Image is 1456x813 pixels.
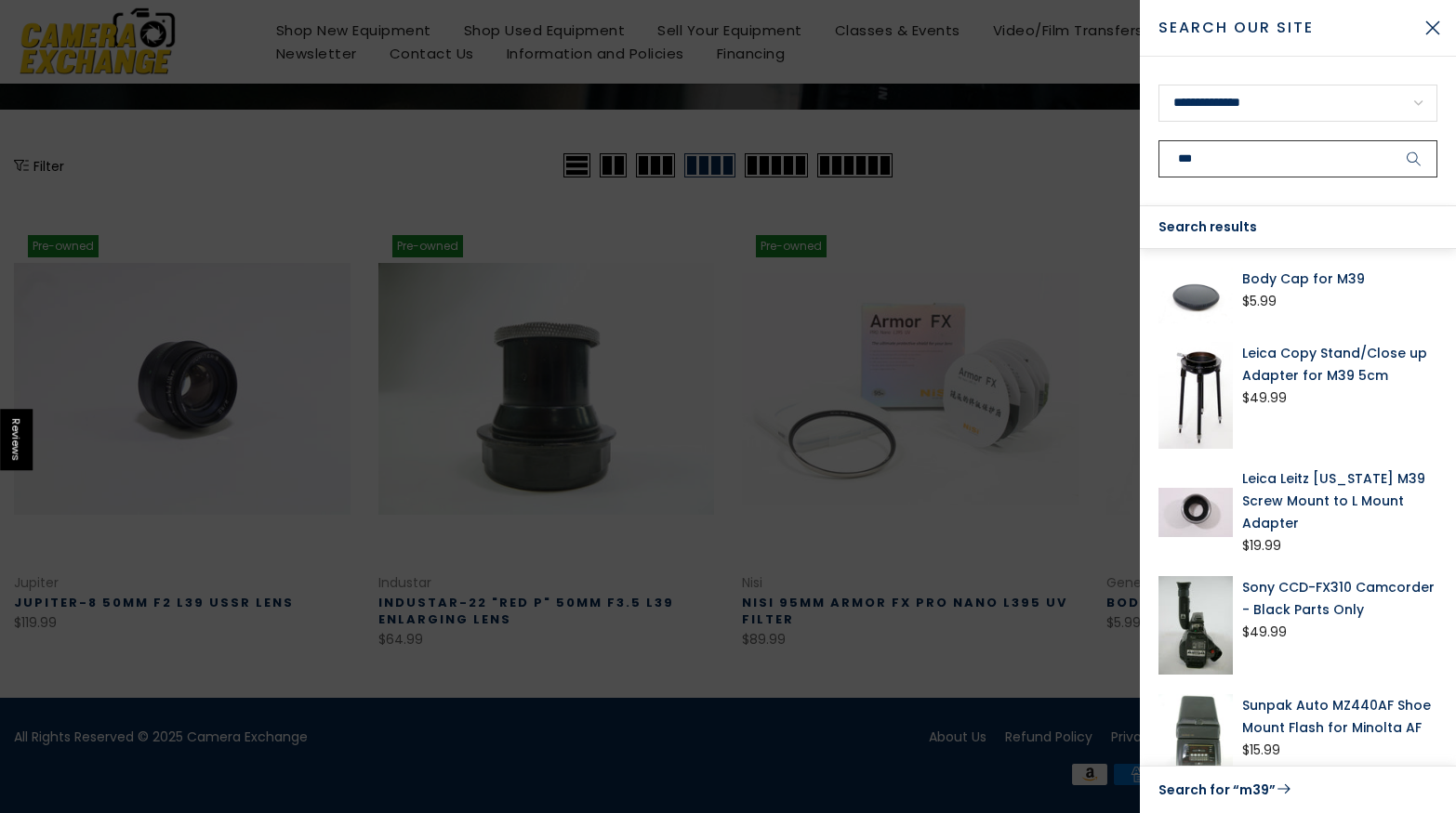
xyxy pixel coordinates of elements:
[1158,694,1233,793] img: Sunpak Auto MZ440AF Shoe Mount Flash for Minolta AF Flash Units and Accessories - Shoe Mount Flas...
[1242,387,1287,410] div: $49.99
[1242,342,1437,387] a: Leica Copy Stand/Close up Adapter for M39 5cm
[1158,576,1233,675] img: Sony CCD-FX310 Camcorder - Black Parts Only Video Equipment - Camcorders Sony 143783
[1158,778,1437,802] a: Search for “m39”
[1158,17,1410,39] span: Search Our Site
[1242,290,1277,313] div: $5.99
[1158,342,1233,449] img: Leica Close up Adapter Attachment for M39 Leica Leica BEHOO
[1242,621,1287,644] div: $49.99
[1242,576,1437,621] a: Sony CCD-FX310 Camcorder - Black Parts Only
[1242,534,1281,557] div: $19.99
[1410,5,1456,51] button: Close Search
[1242,694,1437,739] a: Sunpak Auto MZ440AF Shoe Mount Flash for Minolta AF
[1158,467,1233,557] img: Leica Leitz New York M39 Screw Mount to L Mount Adapter Lens Adapters and Extenders Leica 061124235
[1242,467,1437,534] a: Leica Leitz [US_STATE] M39 Screw Mount to L Mount Adapter
[1242,739,1280,762] div: $15.99
[1242,268,1437,290] a: Body Cap for M39
[1140,206,1456,249] div: Search results
[1158,268,1233,323] img: Body Cap for M39 Caps and Covers - Body Caps Generic NP3276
